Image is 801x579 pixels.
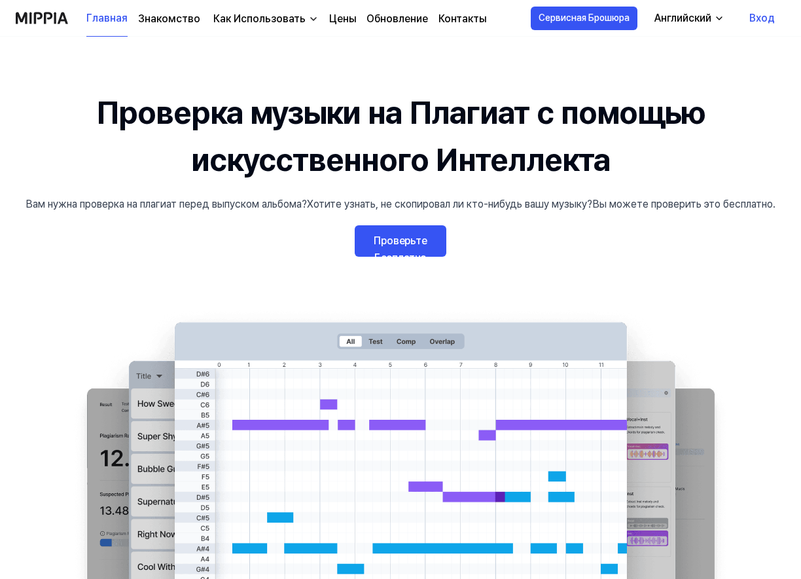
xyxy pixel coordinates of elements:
ya-tr-span: Главная [86,10,128,26]
ya-tr-span: Вам нужна проверка на плагиат перед выпуском альбома? [26,198,307,210]
a: Контакты [438,11,486,27]
button: Как Использовать [211,11,319,27]
a: Обновление [366,11,428,27]
a: Главная [86,1,128,37]
button: Английский [644,5,732,31]
ya-tr-span: Цены [329,12,356,25]
ya-tr-span: Обновление [366,12,428,25]
img: вниз [308,14,319,24]
a: Знакомство [138,11,200,27]
button: Сервисная Брошюра [531,7,637,30]
ya-tr-span: Проверка музыки на Плагиат с помощью искусственного Интеллекта [96,94,705,179]
ya-tr-span: Проверьте Бесплатно [374,234,427,264]
ya-tr-span: Английский [654,12,711,24]
ya-tr-span: Контакты [438,12,486,25]
a: Цены [329,11,356,27]
ya-tr-span: Сервисная Брошюра [539,11,630,25]
ya-tr-span: Знакомство [138,12,200,25]
ya-tr-span: Как Использовать [213,12,306,25]
ya-tr-span: Вы можете проверить это бесплатно. [592,198,775,210]
ya-tr-span: Хотите узнать, не скопировал ли кто-нибудь вашу музыку? [307,198,592,210]
ya-tr-span: Вход [749,10,775,26]
a: Проверьте Бесплатно [355,225,446,257]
